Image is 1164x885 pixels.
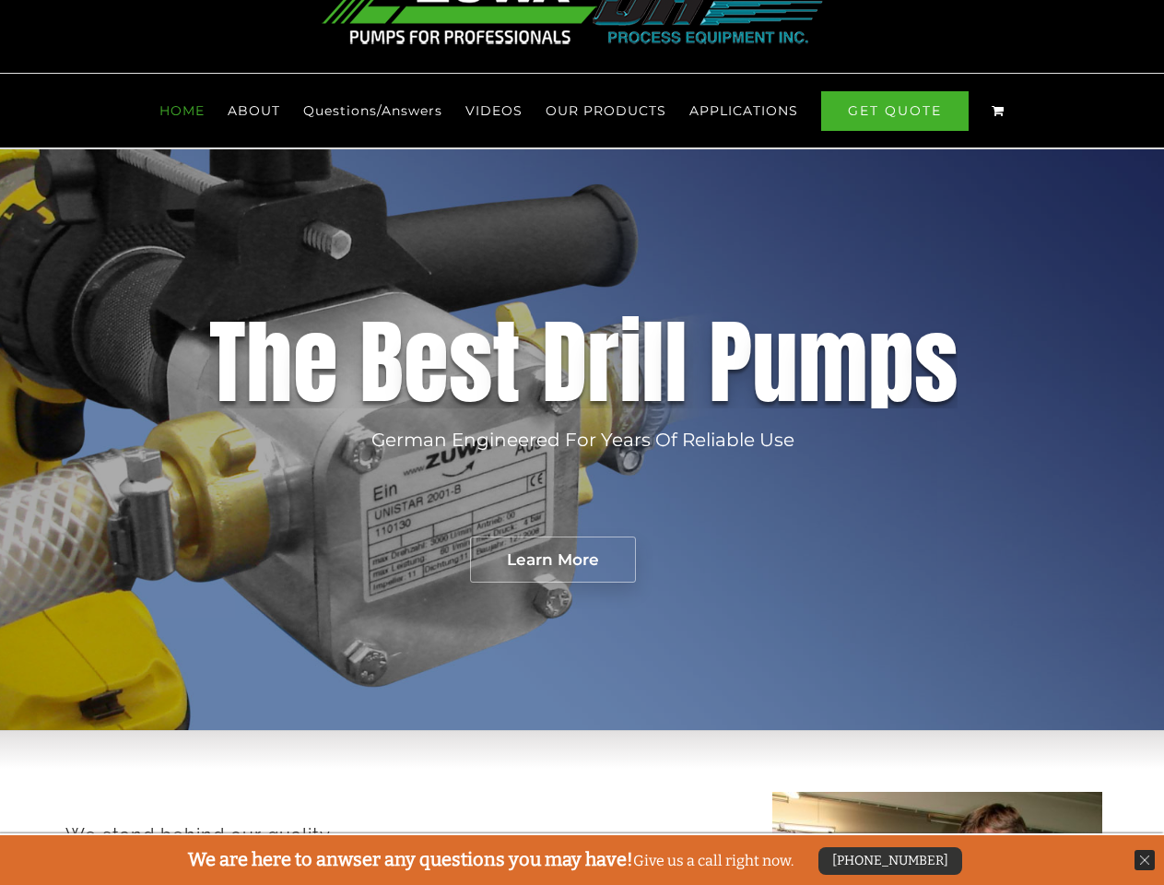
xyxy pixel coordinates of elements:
[818,847,962,875] div: [PHONE_NUMBER]
[188,848,633,870] span: We are here to anwser any questions you may have!
[404,316,449,408] div: e
[293,316,338,408] div: e
[689,74,798,147] a: APPLICATIONS
[752,316,798,408] div: u
[228,74,280,147] a: ABOUT
[1135,850,1155,870] img: close-image
[587,316,619,408] div: r
[188,852,794,869] span: Give us a call right now.
[228,104,280,117] span: ABOUT
[303,104,442,117] span: Questions/Answers
[992,74,1005,147] a: View Cart
[359,316,404,408] div: B
[159,74,205,147] a: HOME
[303,74,442,147] a: Questions/Answers
[209,316,246,408] div: T
[470,537,636,583] rs-layer: Learn More
[546,104,666,117] span: OUR PRODUCTS
[619,316,641,408] div: i
[465,74,523,147] a: VIDEOS
[689,104,798,117] span: APPLICATIONS
[72,74,1092,147] nav: Main Menu
[492,316,521,408] div: t
[664,316,688,408] div: l
[641,316,664,408] div: l
[542,316,587,408] div: D
[546,74,666,147] a: OUR PRODUCTS
[709,316,752,408] div: P
[821,91,969,131] span: GET QUOTE
[465,104,523,117] span: VIDEOS
[246,316,293,408] div: h
[449,316,492,408] div: s
[159,104,205,117] span: HOME
[821,74,969,147] a: GET QUOTE
[798,316,868,408] div: m
[65,823,331,871] p: We stand behind our quality
[371,426,794,454] rs-layer: German Engineered For Years Of Reliable Use
[868,316,914,408] div: p
[914,316,958,408] div: s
